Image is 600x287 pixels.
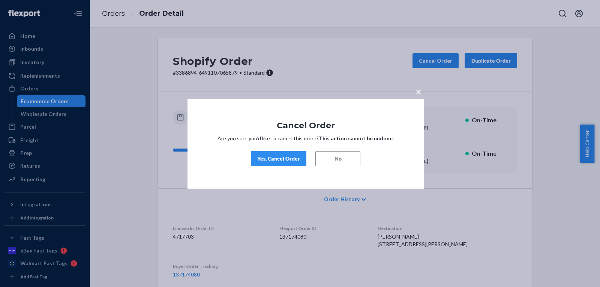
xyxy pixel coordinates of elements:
p: Are you sure you’d like to cancel this order? [210,135,401,142]
button: Yes, Cancel Order [251,151,306,166]
h1: Cancel Order [210,121,401,130]
strong: This action cannot be undone. [319,135,394,141]
button: No [315,151,360,166]
div: Yes, Cancel Order [257,155,300,162]
span: × [415,85,421,98]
